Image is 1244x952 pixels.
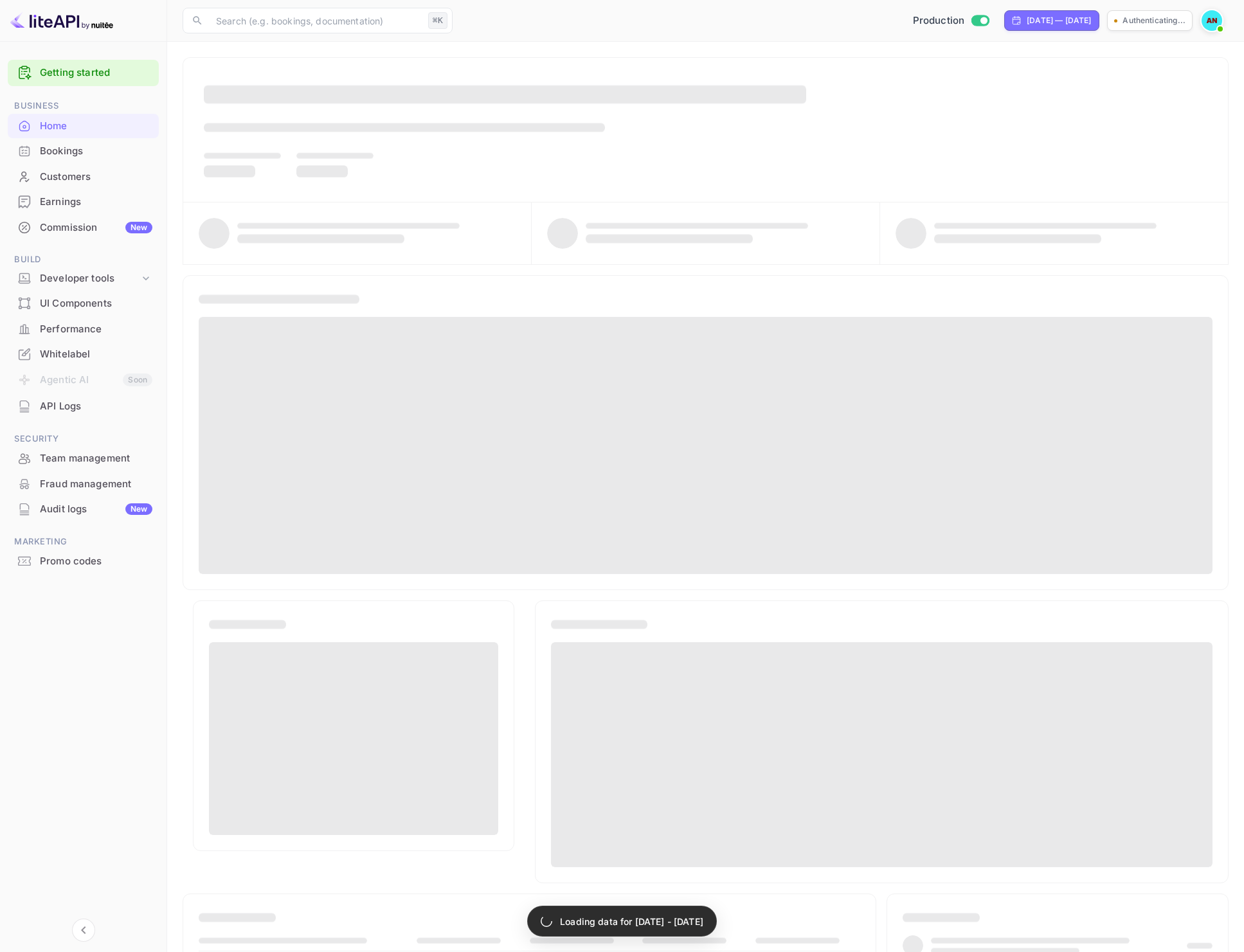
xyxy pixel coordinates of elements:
span: Production [913,13,965,28]
div: Audit logsNew [8,497,159,522]
span: Security [8,432,159,446]
div: Switch to Sandbox mode [908,13,995,28]
div: Customers [40,170,152,184]
div: UI Components [40,296,152,311]
div: Bookings [40,144,152,159]
a: Bookings [8,139,159,163]
div: Whitelabel [40,347,152,362]
a: Earnings [8,190,159,213]
p: Authenticating... [1122,15,1185,26]
div: Team management [8,446,159,471]
div: CommissionNew [8,215,159,240]
input: Search (e.g. bookings, documentation) [208,8,423,33]
div: Earnings [8,190,159,215]
a: Promo codes [8,549,159,573]
div: Fraud management [40,477,152,492]
p: Loading data for [DATE] - [DATE] [560,915,703,928]
div: Performance [40,322,152,337]
div: Audit logs [40,502,152,517]
div: API Logs [8,394,159,419]
div: API Logs [40,399,152,414]
div: Developer tools [8,267,159,290]
div: Developer tools [40,271,140,286]
div: Promo codes [8,549,159,574]
div: New [125,503,152,515]
a: API Logs [8,394,159,418]
div: Bookings [8,139,159,164]
img: Abdelrahman Nasef [1202,10,1222,31]
a: Audit logsNew [8,497,159,521]
div: ⌘K [428,12,447,29]
div: Whitelabel [8,342,159,367]
a: Customers [8,165,159,188]
div: Home [8,114,159,139]
button: Collapse navigation [72,919,95,942]
div: Performance [8,317,159,342]
span: Business [8,99,159,113]
div: Fraud management [8,472,159,497]
div: Earnings [40,195,152,210]
div: Customers [8,165,159,190]
a: CommissionNew [8,215,159,239]
div: Commission [40,220,152,235]
img: LiteAPI logo [10,10,113,31]
div: Getting started [8,60,159,86]
a: Fraud management [8,472,159,496]
div: Promo codes [40,554,152,569]
div: UI Components [8,291,159,316]
a: Home [8,114,159,138]
div: Team management [40,451,152,466]
div: Home [40,119,152,134]
a: UI Components [8,291,159,315]
a: Whitelabel [8,342,159,366]
a: Getting started [40,66,152,80]
span: Build [8,253,159,267]
div: New [125,222,152,233]
a: Performance [8,317,159,341]
span: Marketing [8,535,159,549]
div: [DATE] — [DATE] [1027,15,1091,26]
a: Team management [8,446,159,470]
